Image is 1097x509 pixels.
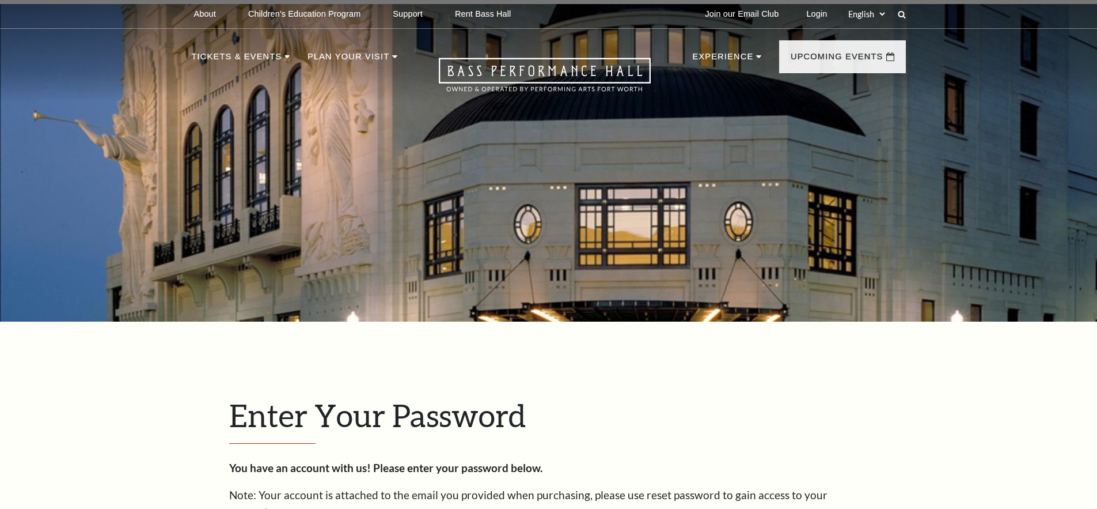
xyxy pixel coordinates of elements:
[194,9,216,19] p: About
[393,9,423,19] p: Support
[791,50,883,70] p: Upcoming Events
[248,9,360,19] p: Children's Education Program
[846,9,887,20] select: Select:
[229,397,526,433] span: Enter Your Password
[373,461,542,474] strong: Please enter your password below.
[692,50,753,70] p: Experience
[308,50,389,70] p: Plan Your Visit
[229,461,371,474] strong: You have an account with us!
[455,9,511,19] p: Rent Bass Hall
[192,50,282,70] p: Tickets & Events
